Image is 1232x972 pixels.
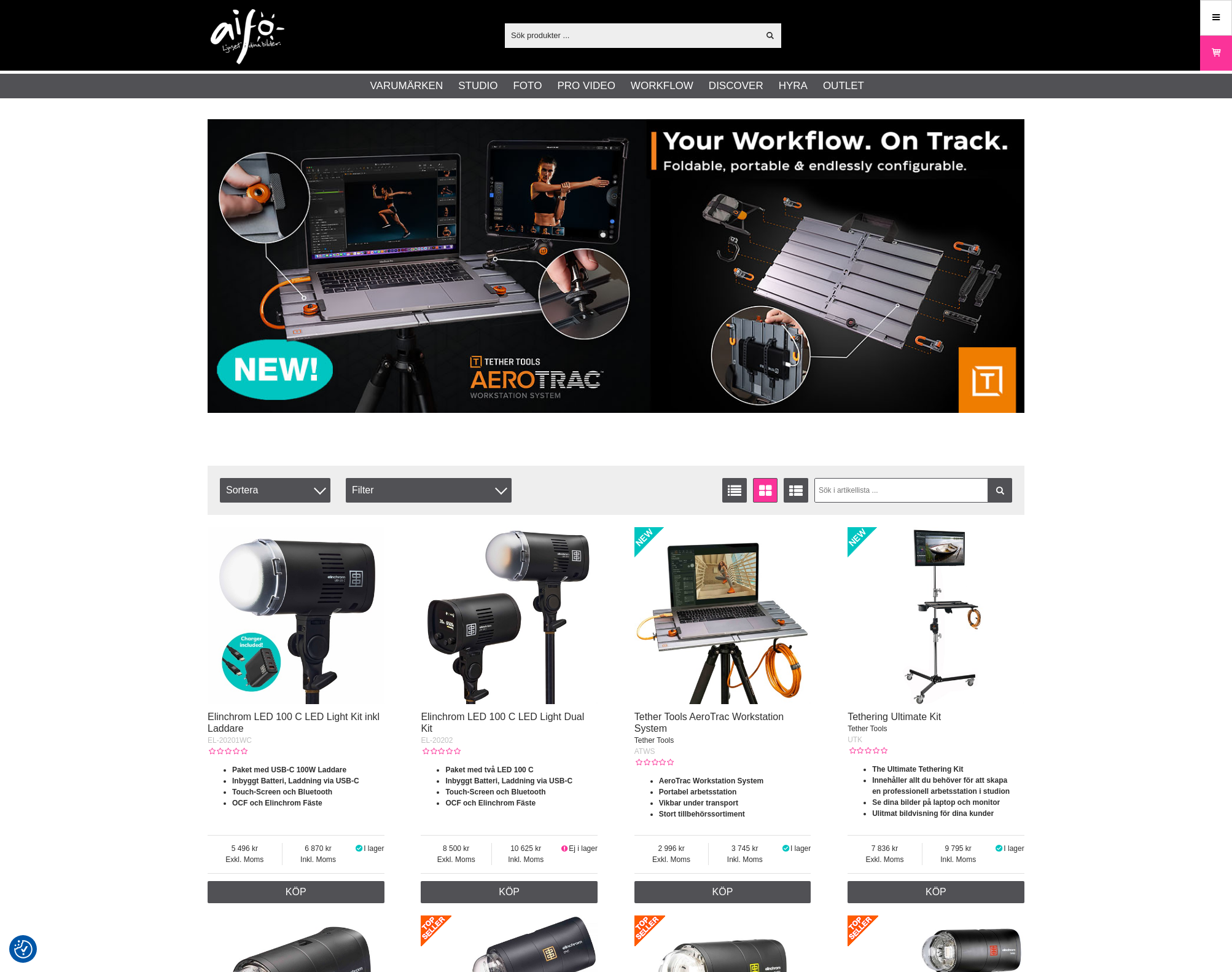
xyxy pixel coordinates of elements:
[232,799,322,807] strong: OCF och Elinchrom Fäste
[848,854,922,865] span: Exkl. Moms
[208,711,380,734] a: Elinchrom LED 100 C LED Light Kit inkl Laddare
[709,854,781,865] span: Inkl. Moms
[779,78,808,94] a: Hyra
[634,854,709,865] span: Exkl. Moms
[559,844,569,853] i: Ej i lager
[790,844,811,853] span: I lager
[513,78,542,94] a: Foto
[848,711,941,722] a: Tethering Ultimate Kit
[505,26,758,44] input: Sök produkter ...
[994,844,1004,853] i: I lager
[492,854,560,865] span: Inkl. Moms
[208,843,282,854] span: 5 496
[370,78,443,94] a: Varumärken
[364,844,384,853] span: I lager
[659,788,737,796] strong: Portabel arbetsstation
[421,711,584,734] a: Elinchrom LED 100 C LED Light Dual Kit
[659,810,745,818] strong: Stort tillbehörssortiment
[421,881,598,903] a: Köp
[753,478,778,503] a: Fönstervisning
[14,938,33,960] button: Samtyckesinställningar
[781,844,790,853] i: I lager
[232,788,332,796] strong: Touch-Screen och Bluetooth
[988,478,1012,503] a: Filtrera
[445,788,545,796] strong: Touch-Screen och Bluetooth
[445,766,533,774] strong: Paket med två LED 100 C
[208,527,384,704] img: Elinchrom LED 100 C LED Light Kit inkl Laddare
[872,765,963,774] strong: The Ultimate Tethering Kit
[848,881,1024,903] a: Köp
[421,736,453,745] span: EL-20202
[634,711,784,734] a: Tether Tools AeroTrac Workstation System
[784,478,808,503] a: Utökad listvisning
[211,9,284,65] img: logo.png
[492,843,560,854] span: 10 625
[421,746,460,757] div: Kundbetyg: 0
[634,843,709,854] span: 2 996
[872,787,1010,796] strong: en professionell arbetsstation i studion
[421,843,491,854] span: 8 500
[208,736,252,745] span: EL-20201WC
[208,119,1024,413] img: Annons:007 banner-header-aerotrac-1390x500.jpg
[634,747,655,756] span: ATWS
[922,854,994,865] span: Inkl. Moms
[283,843,354,854] span: 6 870
[709,78,763,94] a: Discover
[722,478,747,503] a: Listvisning
[569,844,598,853] span: Ej i lager
[283,854,354,865] span: Inkl. Moms
[634,757,674,768] div: Kundbetyg: 0
[848,735,862,744] span: UTK
[346,478,512,503] div: Filter
[14,940,33,958] img: Revisit consent button
[458,78,497,94] a: Studio
[208,746,247,757] div: Kundbetyg: 0
[421,854,491,865] span: Exkl. Moms
[659,777,764,785] strong: AeroTrac Workstation System
[659,799,738,807] strong: Vikbar under transport
[848,724,887,733] span: Tether Tools
[208,854,282,865] span: Exkl. Moms
[634,736,674,745] span: Tether Tools
[220,478,330,503] span: Sortera
[232,777,359,785] strong: Inbyggt Batteri, Laddning via USB-C
[557,78,615,94] a: Pro Video
[1004,844,1024,853] span: I lager
[814,478,1013,503] input: Sök i artikellista ...
[634,881,811,903] a: Köp
[354,844,364,853] i: I lager
[421,527,598,704] img: Elinchrom LED 100 C LED Light Dual Kit
[208,881,384,903] a: Köp
[922,843,994,854] span: 9 795
[445,777,572,785] strong: Inbyggt Batteri, Laddning via USB-C
[634,527,811,704] img: Tether Tools AeroTrac Workstation System
[232,766,346,774] strong: Paket med USB-C 100W Laddare
[848,745,887,756] div: Kundbetyg: 0
[848,527,1024,704] img: Tethering Ultimate Kit
[445,799,536,807] strong: OCF och Elinchrom Fäste
[872,798,1000,807] strong: Se dina bilder på laptop och monitor
[823,78,864,94] a: Outlet
[872,776,1007,785] strong: Innehåller allt du behöver för att skapa
[872,809,994,818] strong: Ulitmat bildvisning för dina kunder
[709,843,781,854] span: 3 745
[631,78,693,94] a: Workflow
[848,843,922,854] span: 7 836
